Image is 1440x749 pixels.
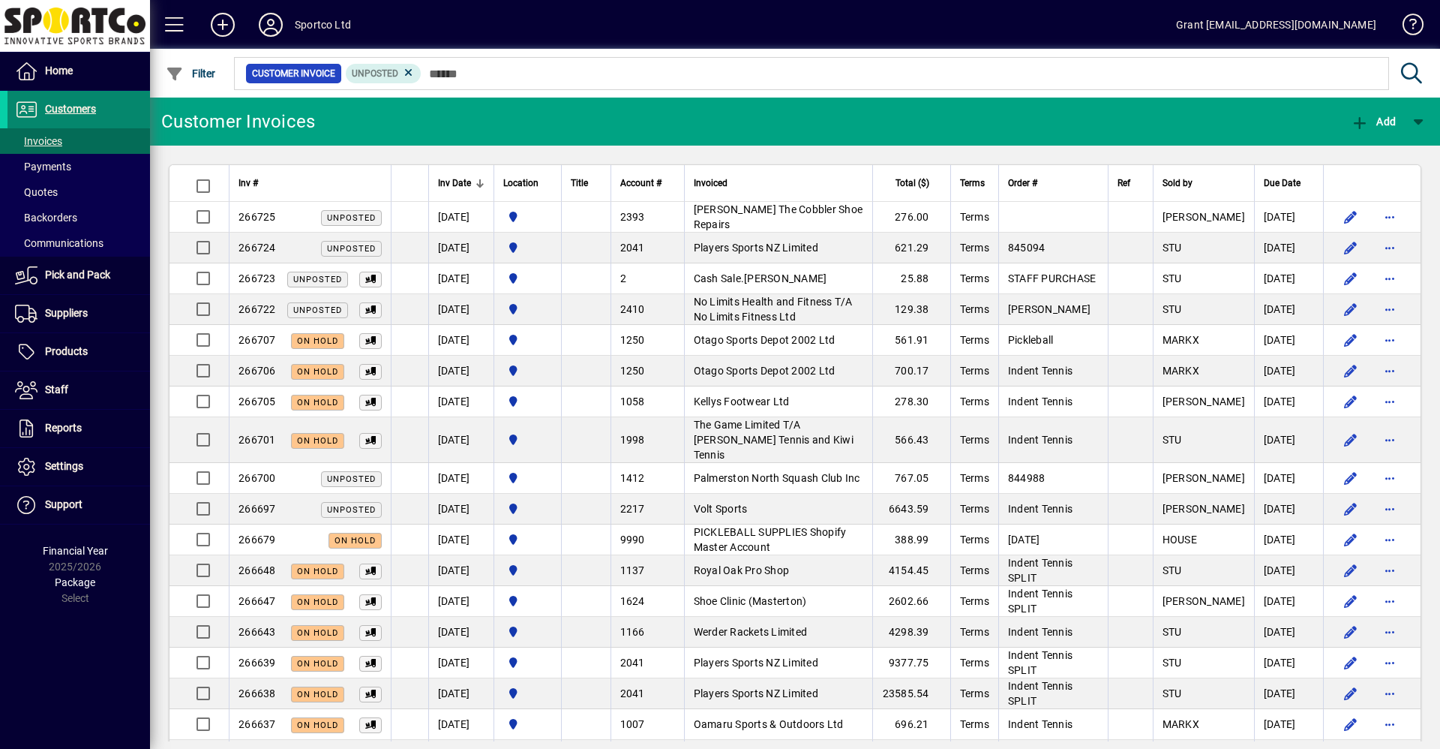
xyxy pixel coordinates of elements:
[1347,108,1399,135] button: Add
[1254,417,1323,463] td: [DATE]
[620,303,645,315] span: 2410
[1008,175,1037,191] span: Order #
[238,718,276,730] span: 266637
[1339,466,1363,490] button: Edit
[1254,586,1323,617] td: [DATE]
[1339,390,1363,414] button: Edit
[7,128,150,154] a: Invoices
[1254,294,1323,325] td: [DATE]
[694,526,847,553] span: PICKLEBALL SUPPLIES Shopify Master Account
[297,720,338,730] span: On hold
[503,432,552,448] span: Sportco Ltd Warehouse
[1008,680,1072,707] span: Indent Tennis SPLIT
[7,53,150,90] a: Home
[694,657,818,669] span: Players Sports NZ Limited
[872,617,950,648] td: 4298.39
[872,356,950,387] td: 700.17
[882,175,943,191] div: Total ($)
[1339,266,1363,290] button: Edit
[1162,242,1182,254] span: STU
[199,11,247,38] button: Add
[872,555,950,586] td: 4154.45
[1117,175,1144,191] div: Ref
[960,687,989,699] span: Terms
[503,501,552,517] span: Sportco Ltd Warehouse
[15,161,71,173] span: Payments
[7,448,150,486] a: Settings
[872,648,950,678] td: 9377.75
[7,257,150,294] a: Pick and Pack
[7,410,150,447] a: Reports
[1339,497,1363,521] button: Edit
[620,175,661,191] span: Account #
[1176,13,1376,37] div: Grant [EMAIL_ADDRESS][DOMAIN_NAME]
[694,175,727,191] span: Invoiced
[7,486,150,524] a: Support
[1162,434,1182,446] span: STU
[1254,263,1323,294] td: [DATE]
[694,272,827,284] span: Cash Sale.[PERSON_NAME]
[1254,525,1323,555] td: [DATE]
[960,564,989,576] span: Terms
[503,301,552,317] span: Sportco Ltd Warehouse
[428,617,493,648] td: [DATE]
[503,685,552,702] span: Sportco Ltd Warehouse
[45,422,82,434] span: Reports
[1378,466,1402,490] button: More options
[293,305,342,315] span: Unposted
[1162,534,1197,546] span: HOUSE
[297,567,338,576] span: On hold
[620,434,645,446] span: 1998
[1254,233,1323,263] td: [DATE]
[428,463,493,494] td: [DATE]
[295,13,351,37] div: Sportco Ltd
[694,718,844,730] span: Oamaru Sports & Outdoors Ltd
[960,472,989,484] span: Terms
[1378,236,1402,260] button: More options
[620,626,645,638] span: 1166
[1378,390,1402,414] button: More options
[960,175,985,191] span: Terms
[1162,396,1245,408] span: [PERSON_NAME]
[872,294,950,325] td: 129.38
[1008,557,1072,584] span: Indent Tennis SPLIT
[238,687,276,699] span: 266638
[238,434,276,446] span: 266701
[45,345,88,357] span: Products
[162,60,220,87] button: Filter
[1391,3,1421,52] a: Knowledge Base
[1378,712,1402,736] button: More options
[238,396,276,408] span: 266705
[1378,620,1402,644] button: More options
[960,503,989,515] span: Terms
[238,334,276,346] span: 266707
[503,716,552,732] span: Sportco Ltd Warehouse
[327,505,376,515] span: Unposted
[1008,649,1072,676] span: Indent Tennis SPLIT
[1162,211,1245,223] span: [PERSON_NAME]
[960,242,989,254] span: Terms
[1254,202,1323,233] td: [DATE]
[620,211,645,223] span: 2393
[43,545,108,557] span: Financial Year
[238,365,276,377] span: 266706
[1254,648,1323,678] td: [DATE]
[238,626,276,638] span: 266643
[620,334,645,346] span: 1250
[428,555,493,586] td: [DATE]
[1008,365,1072,377] span: Indent Tennis
[7,333,150,371] a: Products
[238,211,276,223] span: 266725
[428,202,493,233] td: [DATE]
[1008,626,1072,638] span: Indent Tennis
[1162,564,1182,576] span: STU
[872,709,950,740] td: 696.21
[15,186,58,198] span: Quotes
[960,626,989,638] span: Terms
[694,203,863,230] span: [PERSON_NAME] The Cobbler Shoe Repairs
[960,334,989,346] span: Terms
[620,687,645,699] span: 2041
[503,175,538,191] span: Location
[45,269,110,281] span: Pick and Pack
[620,396,645,408] span: 1058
